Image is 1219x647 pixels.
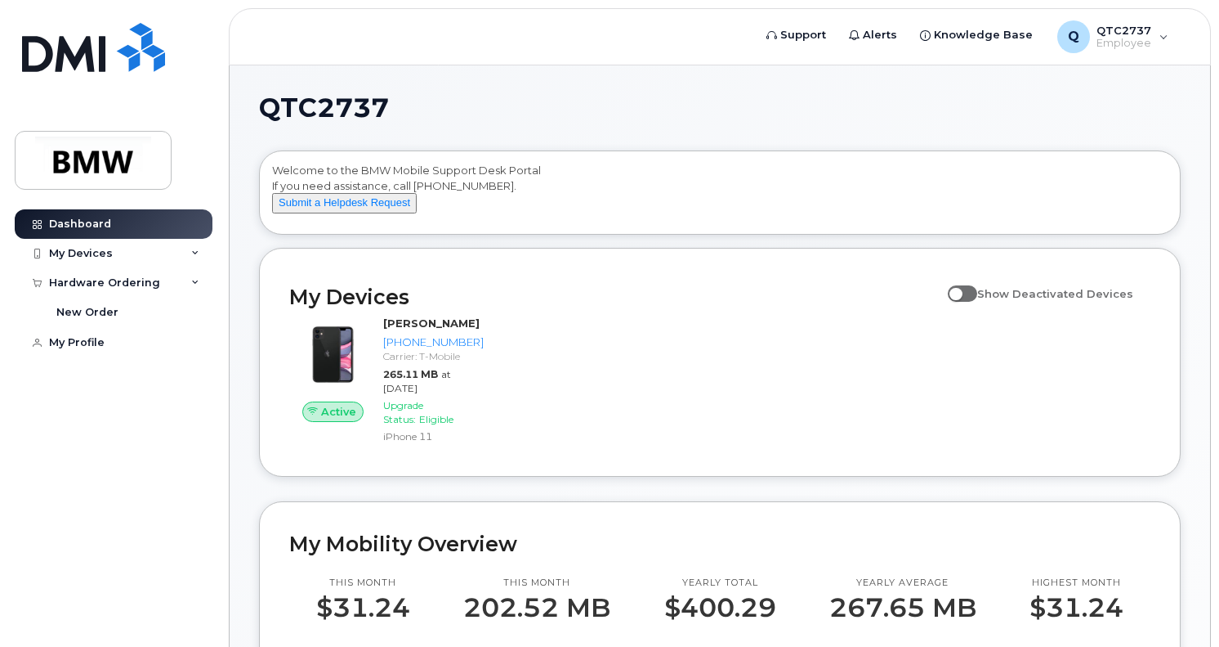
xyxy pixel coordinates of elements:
p: $400.29 [664,593,776,622]
input: Show Deactivated Devices [948,278,961,291]
p: $31.24 [316,593,410,622]
span: Upgrade Status: [383,399,423,425]
div: Welcome to the BMW Mobile Support Desk Portal If you need assistance, call [PHONE_NUMBER]. [272,163,1168,228]
a: Active[PERSON_NAME][PHONE_NUMBER]Carrier: T-Mobile265.11 MBat [DATE]Upgrade Status:EligibleiPhone 11 [289,316,490,447]
iframe: Messenger Launcher [1148,576,1207,635]
h2: My Devices [289,285,940,309]
p: This month [316,577,410,590]
a: Submit a Helpdesk Request [272,195,417,209]
span: Eligible [419,413,453,425]
p: Yearly total [664,577,776,590]
p: 202.52 MB [463,593,610,622]
button: Submit a Helpdesk Request [272,193,417,213]
p: 267.65 MB [829,593,976,622]
p: Yearly average [829,577,976,590]
div: iPhone 11 [383,429,484,443]
span: QTC2737 [259,96,389,120]
span: 265.11 MB [383,368,438,380]
p: $31.24 [1029,593,1123,622]
div: [PHONE_NUMBER] [383,335,484,350]
span: at [DATE] [383,368,451,394]
strong: [PERSON_NAME] [383,317,480,330]
h2: My Mobility Overview [289,532,1150,556]
span: Active [321,404,356,420]
p: This month [463,577,610,590]
img: iPhone_11.jpg [302,324,364,385]
span: Show Deactivated Devices [977,287,1133,300]
div: Carrier: T-Mobile [383,349,484,363]
p: Highest month [1029,577,1123,590]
